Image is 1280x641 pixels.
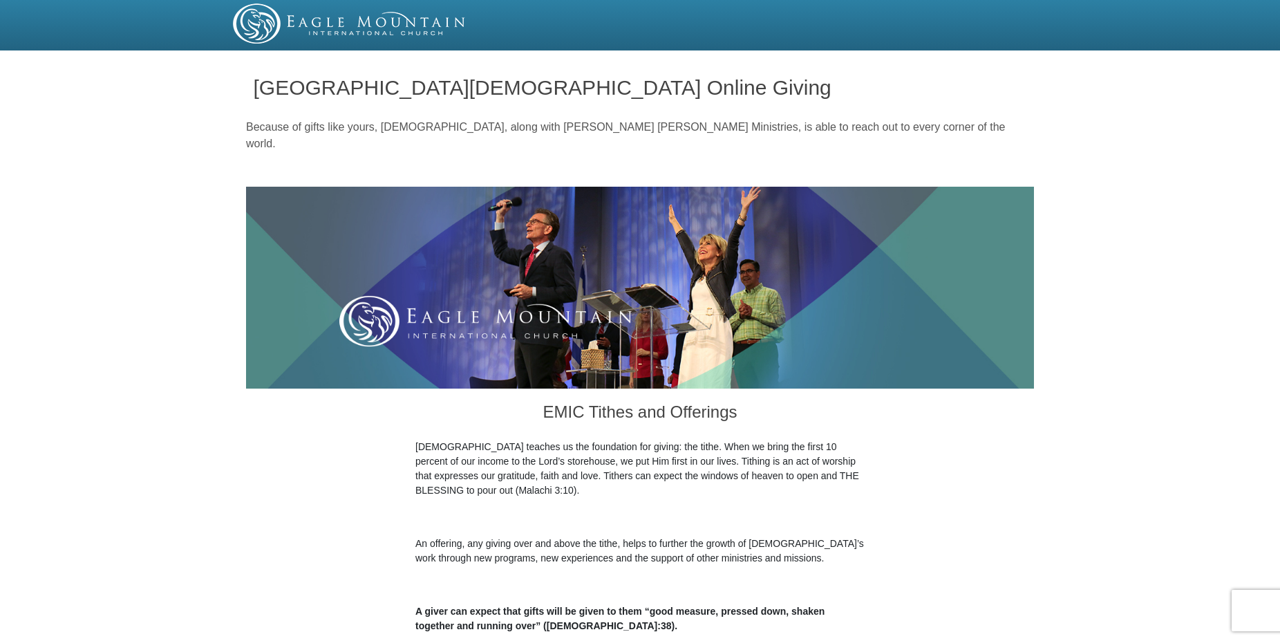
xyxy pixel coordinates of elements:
b: A giver can expect that gifts will be given to them “good measure, pressed down, shaken together ... [415,606,825,631]
p: [DEMOGRAPHIC_DATA] teaches us the foundation for giving: the tithe. When we bring the first 10 pe... [415,440,865,498]
p: Because of gifts like yours, [DEMOGRAPHIC_DATA], along with [PERSON_NAME] [PERSON_NAME] Ministrie... [246,119,1034,152]
p: An offering, any giving over and above the tithe, helps to further the growth of [DEMOGRAPHIC_DAT... [415,537,865,566]
img: EMIC [233,3,467,44]
h1: [GEOGRAPHIC_DATA][DEMOGRAPHIC_DATA] Online Giving [254,76,1027,99]
h3: EMIC Tithes and Offerings [415,389,865,440]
